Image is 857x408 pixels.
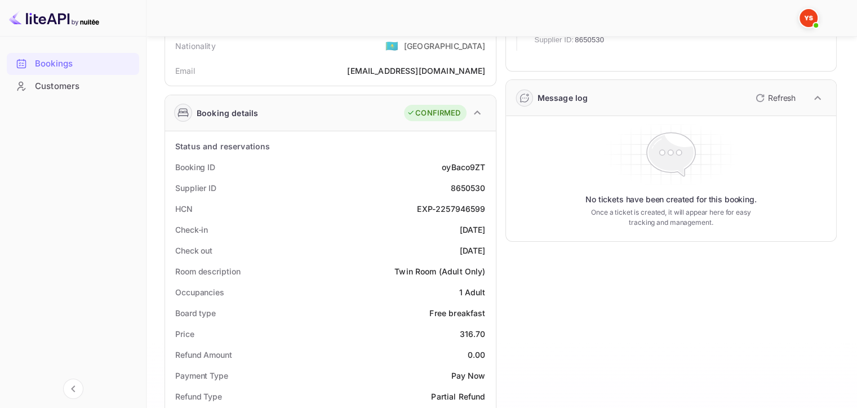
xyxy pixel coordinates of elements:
[175,40,216,52] div: Nationality
[9,9,99,27] img: LiteAPI logo
[7,53,139,75] div: Bookings
[431,391,485,402] div: Partial Refund
[468,349,486,361] div: 0.00
[175,370,228,382] div: Payment Type
[585,194,757,205] p: No tickets have been created for this booking.
[385,36,398,56] span: United States
[459,286,485,298] div: 1 Adult
[768,92,796,104] p: Refresh
[175,349,232,361] div: Refund Amount
[800,9,818,27] img: Yandex Support
[460,224,486,236] div: [DATE]
[35,80,134,93] div: Customers
[404,40,486,52] div: [GEOGRAPHIC_DATA]
[175,391,222,402] div: Refund Type
[175,182,216,194] div: Supplier ID
[749,89,800,107] button: Refresh
[175,224,208,236] div: Check-in
[175,140,270,152] div: Status and reservations
[460,245,486,256] div: [DATE]
[575,34,604,46] span: 8650530
[583,207,760,228] p: Once a ticket is created, it will appear here for easy tracking and management.
[429,307,485,319] div: Free breakfast
[63,379,83,399] button: Collapse navigation
[460,328,486,340] div: 316.70
[197,107,258,119] div: Booking details
[175,328,194,340] div: Price
[175,286,224,298] div: Occupancies
[394,265,485,277] div: Twin Room (Adult Only)
[175,307,216,319] div: Board type
[347,65,485,77] div: [EMAIL_ADDRESS][DOMAIN_NAME]
[175,65,195,77] div: Email
[7,53,139,74] a: Bookings
[442,161,485,173] div: oyBaco9ZT
[450,182,485,194] div: 8650530
[175,265,240,277] div: Room description
[175,245,212,256] div: Check out
[538,92,588,104] div: Message log
[7,76,139,96] a: Customers
[417,203,485,215] div: EXP-2257946599
[35,57,134,70] div: Bookings
[175,161,215,173] div: Booking ID
[7,76,139,97] div: Customers
[175,203,193,215] div: HCN
[407,108,460,119] div: CONFIRMED
[451,370,485,382] div: Pay Now
[535,34,574,46] span: Supplier ID:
